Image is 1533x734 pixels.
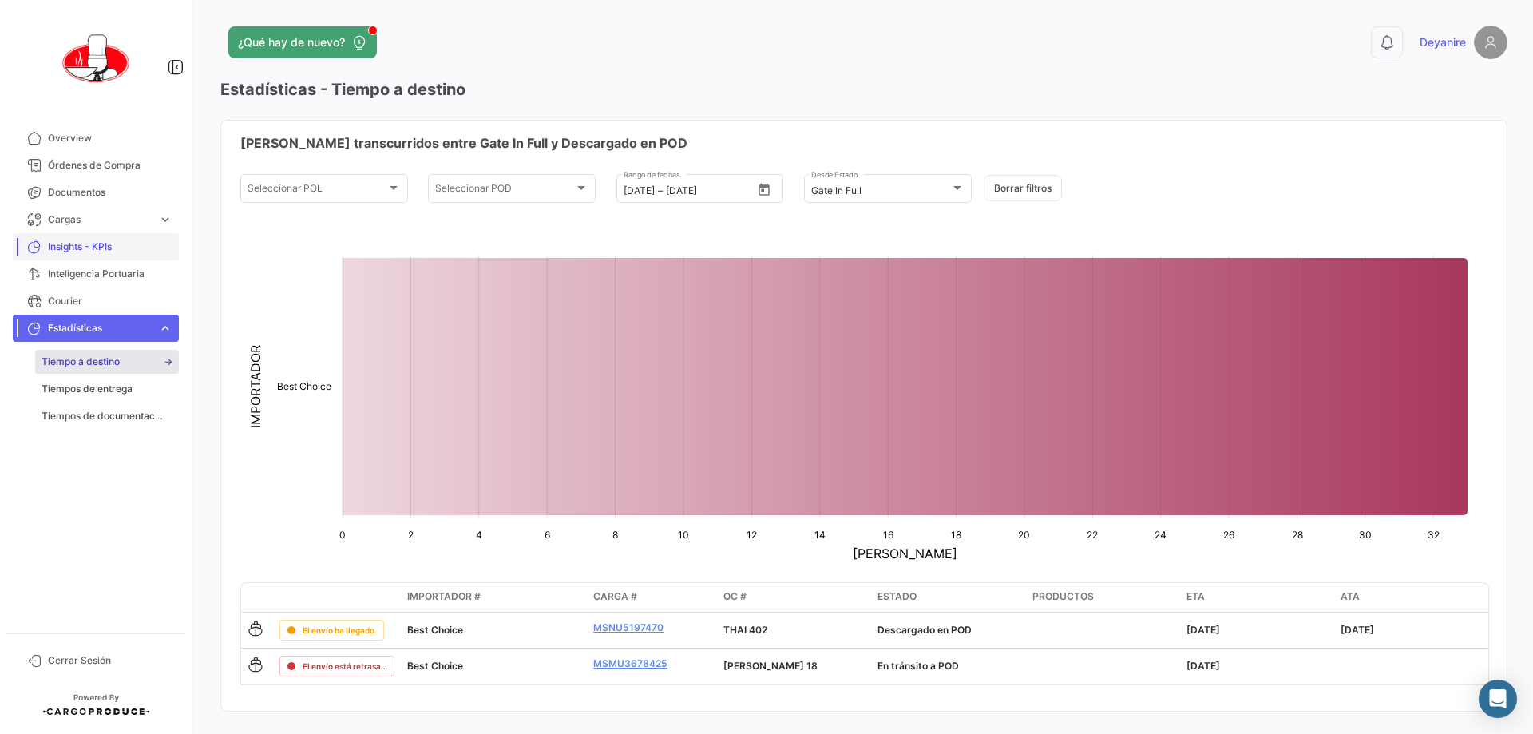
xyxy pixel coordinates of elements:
[877,660,959,672] span: En tránsito a POD
[1420,34,1466,50] span: Deyanire
[42,409,163,423] span: Tiempos de documentación
[717,583,871,612] datatable-header-cell: OC #
[48,294,172,308] span: Courier
[248,185,386,196] span: Seleccionar POL
[1186,623,1328,637] div: [DATE]
[13,152,179,179] a: Órdenes de Compra
[853,546,957,561] text: [PERSON_NAME]
[814,529,826,541] text: 14
[593,621,711,635] a: MSNU5197470
[1428,529,1440,541] text: 32
[48,158,172,173] span: Órdenes de Compra
[35,377,179,401] a: Tiempos de entrega
[48,267,172,281] span: Inteligencia Portuaria
[1223,529,1234,541] text: 26
[35,350,179,374] a: Tiempo a destino
[593,589,637,604] span: Carga #
[1292,529,1303,541] text: 28
[303,660,387,673] span: El envío está retrasado.
[48,185,172,200] span: Documentos
[339,529,346,541] text: 0
[545,529,550,541] text: 6
[303,624,377,637] span: El envío ha llegado.
[678,529,689,541] text: 10
[13,260,179,288] a: Inteligencia Portuaria
[1479,680,1517,718] div: Abrir Intercom Messenger
[951,529,961,541] text: 18
[877,624,972,636] span: Descargado en POD
[158,212,172,227] span: expand_more
[723,659,865,673] p: [PERSON_NAME] 18
[48,321,152,335] span: Estadísticas
[612,529,618,541] text: 8
[407,660,463,672] span: Best Choice
[1018,529,1030,541] text: 20
[13,125,179,152] a: Overview
[228,26,377,58] button: ¿Qué hay de nuevo?
[13,288,179,315] a: Courier
[1341,589,1360,604] span: ATA
[1359,529,1372,541] text: 30
[747,529,757,541] text: 12
[220,78,1507,101] h3: Estadísticas - Tiempo a destino
[1341,623,1482,637] div: [DATE]
[343,258,1468,515] path: Best Choice 33
[811,184,862,196] span: Gate In Full
[1474,26,1507,59] img: placeholder-user.png
[587,583,717,612] datatable-header-cell: Carga #
[658,185,663,196] span: –
[240,133,1487,153] h5: [PERSON_NAME] transcurridos entre Gate In Full y Descargado en POD
[13,233,179,260] a: Insights - KPIs
[48,131,172,145] span: Overview
[624,185,655,196] input: Desde
[752,177,776,201] button: Open calendar
[407,589,481,604] span: Importador #
[723,623,865,637] p: THAI 402
[42,355,120,369] span: Tiempo a destino
[871,583,1025,612] datatable-header-cell: Estado
[408,529,414,541] text: 2
[248,345,263,428] text: IMPORTADOR
[1186,659,1328,673] div: [DATE]
[723,589,747,604] span: OC #
[1186,589,1205,604] span: ETA
[407,624,463,636] span: Best Choice
[13,179,179,206] a: Documentos
[476,529,482,541] text: 4
[1032,589,1094,604] span: Productos
[48,653,172,668] span: Cerrar Sesión
[1026,583,1180,612] datatable-header-cell: Productos
[435,185,574,196] span: Seleccionar POD
[48,240,172,254] span: Insights - KPIs
[158,321,172,335] span: expand_more
[42,382,133,396] span: Tiempos de entrega
[1155,529,1167,541] text: 24
[238,34,345,50] span: ¿Qué hay de nuevo?
[593,657,711,671] a: MSMU3678425
[48,212,152,227] span: Cargas
[56,19,136,99] img: 0621d632-ab00-45ba-b411-ac9e9fb3f036.png
[883,529,893,541] text: 16
[277,380,331,392] text: Best Choice
[666,185,727,196] input: Hasta
[877,589,917,604] span: Estado
[984,175,1062,201] button: Borrar filtros
[1087,529,1098,541] text: 22
[401,583,587,612] datatable-header-cell: Importador #
[35,404,179,428] a: Tiempos de documentación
